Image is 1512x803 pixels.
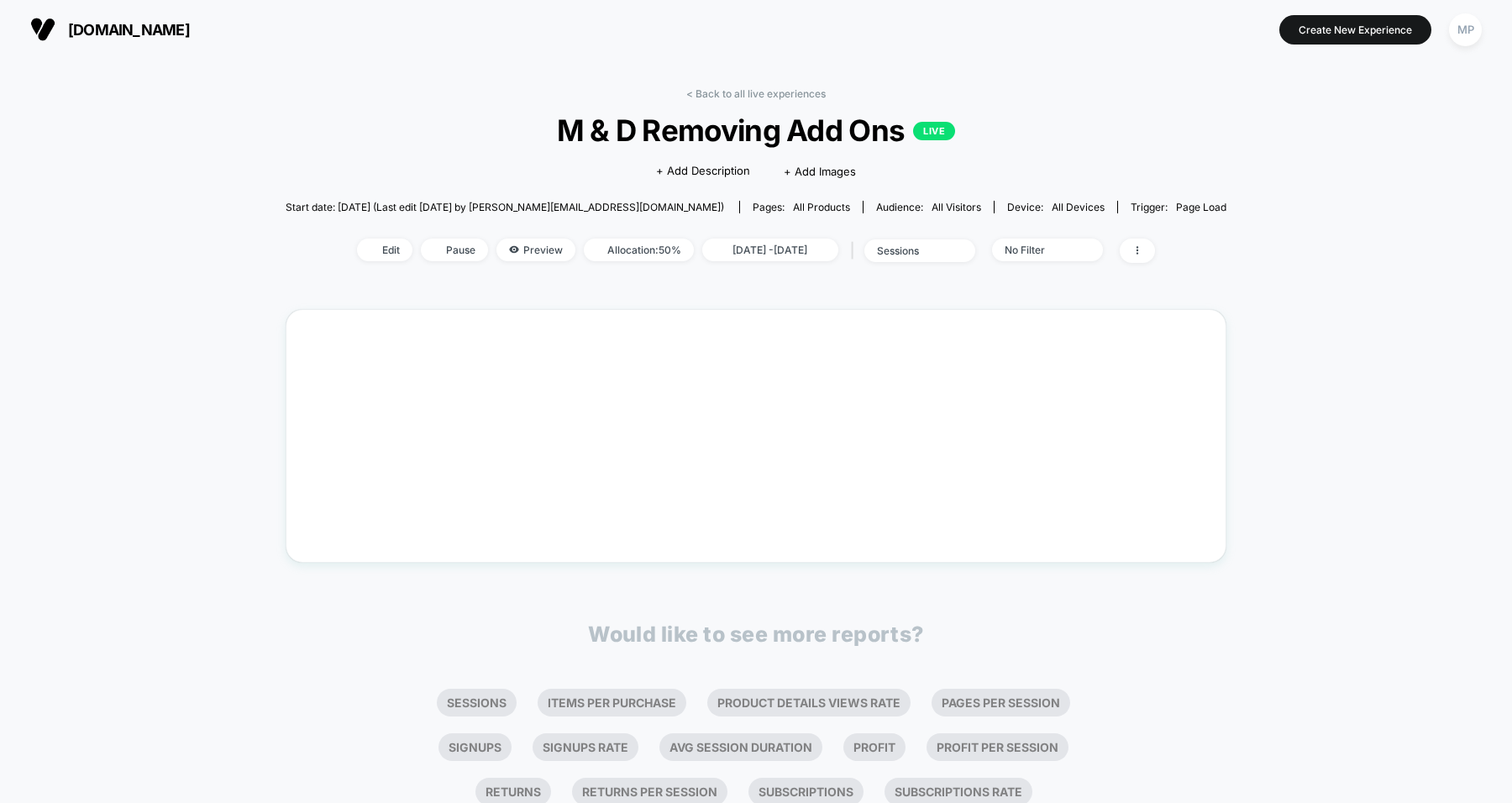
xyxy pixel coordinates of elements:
span: [DATE] - [DATE] [702,239,838,261]
img: Visually logo [30,17,55,42]
div: Audience: [876,201,981,213]
span: all devices [1052,201,1105,213]
span: Device: [994,201,1117,213]
li: Pages Per Session [932,689,1070,716]
span: all products [793,201,850,213]
p: LIVE [913,122,955,140]
div: MP [1449,13,1482,46]
div: Pages: [753,201,850,213]
a: < Back to all live experiences [686,87,826,100]
li: Avg Session Duration [659,733,822,761]
span: [DOMAIN_NAME] [68,21,190,39]
li: Items Per Purchase [538,689,686,716]
li: Profit Per Session [927,733,1068,761]
span: Pause [421,239,488,261]
span: Edit [357,239,412,261]
button: Create New Experience [1279,15,1431,45]
span: Preview [496,239,575,261]
li: Product Details Views Rate [707,689,911,716]
li: Profit [843,733,906,761]
span: M & D Removing Add Ons [333,113,1179,148]
span: + Add Images [784,165,856,178]
span: | [847,239,864,263]
div: sessions [877,244,944,257]
span: Page Load [1176,201,1226,213]
span: Allocation: 50% [584,239,694,261]
button: MP [1444,13,1487,47]
p: Would like to see more reports? [588,622,924,647]
li: Signups [438,733,512,761]
span: All Visitors [932,201,981,213]
button: [DOMAIN_NAME] [25,16,195,43]
span: + Add Description [656,163,750,180]
li: Sessions [437,689,517,716]
div: No Filter [1005,244,1072,256]
li: Signups Rate [533,733,638,761]
span: Start date: [DATE] (Last edit [DATE] by [PERSON_NAME][EMAIL_ADDRESS][DOMAIN_NAME]) [286,201,724,213]
div: Trigger: [1131,201,1226,213]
